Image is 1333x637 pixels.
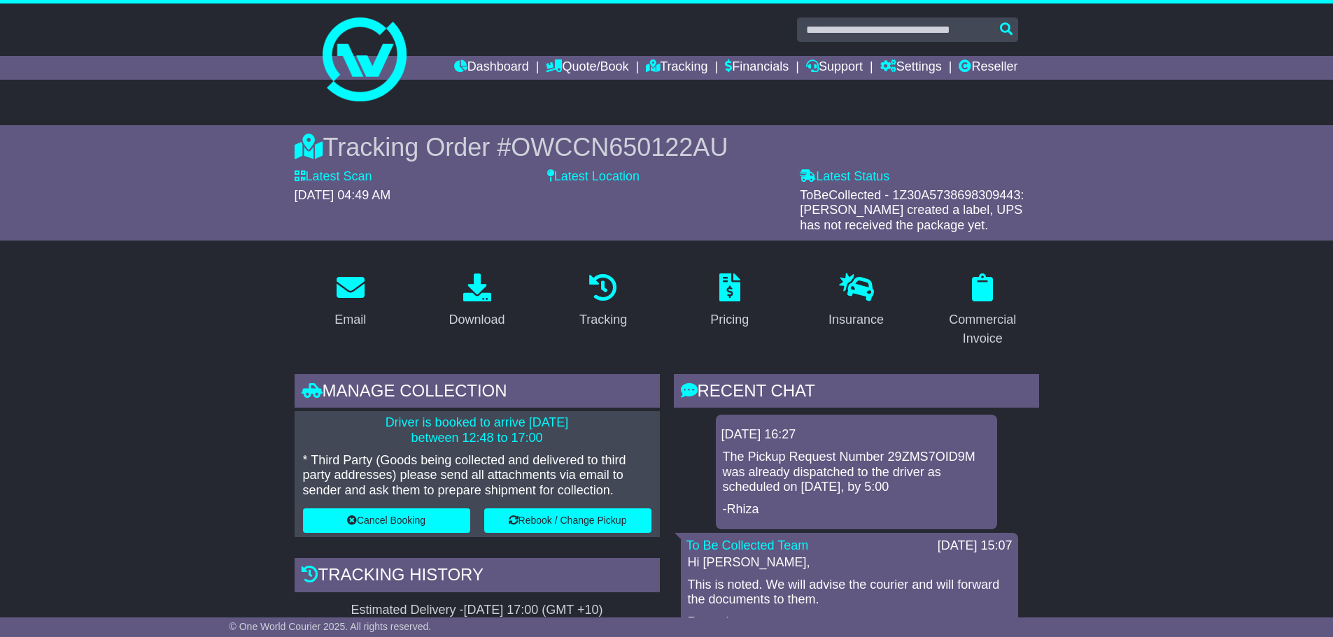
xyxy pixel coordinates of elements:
div: Tracking history [295,558,660,596]
button: Rebook / Change Pickup [484,508,651,533]
a: To Be Collected Team [686,538,809,552]
a: Quote/Book [546,56,628,80]
span: © One World Courier 2025. All rights reserved. [230,621,432,632]
div: [DATE] 17:00 (GMT +10) [464,603,603,618]
div: Tracking [579,310,627,329]
a: Settings [880,56,942,80]
div: Commercial Invoice [936,310,1030,348]
a: Support [806,56,863,80]
div: Estimated Delivery - [295,603,660,618]
a: Tracking [646,56,707,80]
a: Email [325,269,375,334]
div: RECENT CHAT [674,374,1039,412]
a: Pricing [701,269,758,334]
div: Insurance [828,310,884,329]
span: ToBeCollected - 1Z30A5738698309443: [PERSON_NAME] created a label, UPS has not received the packa... [800,188,1024,232]
a: Reseller [959,56,1017,80]
div: Tracking Order # [295,132,1039,162]
a: Tracking [570,269,636,334]
label: Latest Scan [295,169,372,185]
label: Latest Location [547,169,640,185]
a: Commercial Invoice [926,269,1039,353]
p: Driver is booked to arrive [DATE] between 12:48 to 17:00 [303,415,651,445]
div: [DATE] 15:07 [938,538,1013,554]
button: Cancel Booking [303,508,470,533]
p: The Pickup Request Number 29ZMS7OID9M was already dispatched to the driver as scheduled on [DATE]... [723,450,990,495]
div: [DATE] 16:27 [721,427,992,443]
p: This is noted. We will advise the courier and will forward the documents to them. [688,578,1011,608]
a: Financials [725,56,789,80]
span: OWCCN650122AU [511,133,728,162]
label: Latest Status [800,169,889,185]
a: Insurance [819,269,893,334]
div: Email [334,310,366,329]
p: Hi [PERSON_NAME], [688,555,1011,571]
p: -Rhiza [723,502,990,517]
span: [DATE] 04:49 AM [295,188,391,202]
p: * Third Party (Goods being collected and delivered to third party addresses) please send all atta... [303,453,651,499]
a: Download [439,269,514,334]
div: Manage collection [295,374,660,412]
div: Download [449,310,505,329]
a: Dashboard [454,56,529,80]
div: Pricing [710,310,749,329]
